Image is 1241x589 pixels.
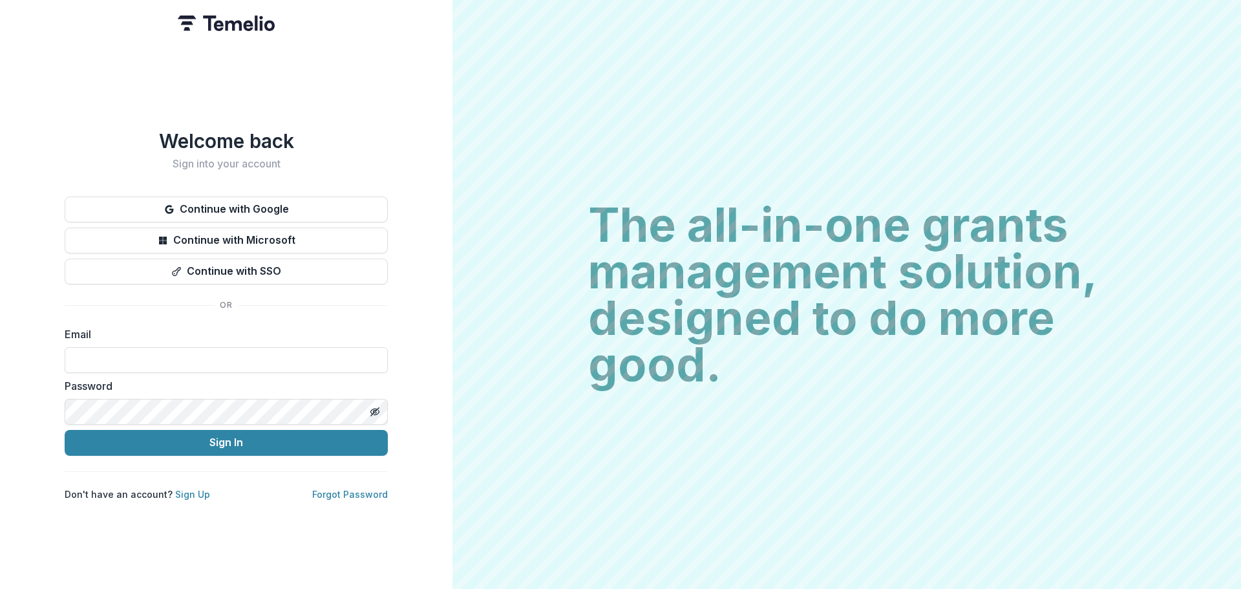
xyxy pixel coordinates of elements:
button: Continue with SSO [65,259,388,284]
button: Toggle password visibility [365,402,385,422]
h2: Sign into your account [65,158,388,170]
p: Don't have an account? [65,487,210,501]
img: Temelio [178,16,275,31]
button: Continue with Microsoft [65,228,388,253]
label: Email [65,327,380,342]
button: Sign In [65,430,388,456]
button: Continue with Google [65,197,388,222]
a: Sign Up [175,489,210,500]
label: Password [65,378,380,394]
h1: Welcome back [65,129,388,153]
a: Forgot Password [312,489,388,500]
